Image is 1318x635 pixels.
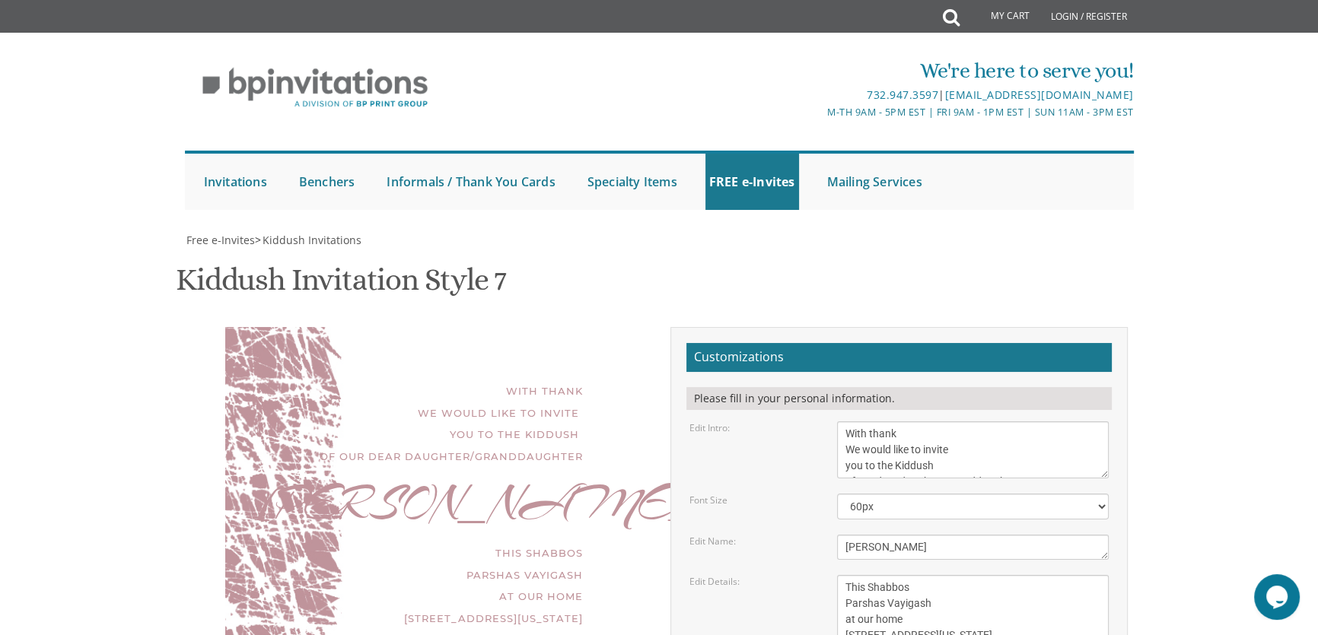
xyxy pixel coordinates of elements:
[501,86,1133,104] div: |
[837,535,1109,560] textarea: [PERSON_NAME]
[689,535,736,548] label: Edit Name:
[837,421,1109,478] textarea: We would like to invite you to the Kiddush of our dear daughter
[584,154,681,210] a: Specialty Items
[200,154,271,210] a: Invitations
[689,575,740,588] label: Edit Details:
[186,233,255,247] span: Free e-Invites
[255,233,361,247] span: >
[256,542,583,629] div: This Shabbos Parshas Vayigash at our home [STREET_ADDRESS][US_STATE]
[705,154,799,210] a: FREE e-Invites
[1254,574,1303,620] iframe: chat widget
[686,343,1112,372] h2: Customizations
[689,494,727,506] label: Font Size
[256,380,583,467] div: With thank We would like to invite you to the Kiddush of our dear daughter/granddaughter
[823,154,926,210] a: Mailing Services
[176,263,506,308] h1: Kiddush Invitation Style 7
[867,87,938,102] a: 732.947.3597
[256,494,583,516] div: [PERSON_NAME]
[263,233,361,247] span: Kiddush Invitations
[185,233,255,247] a: Free e-Invites
[958,2,1040,32] a: My Cart
[261,233,361,247] a: Kiddush Invitations
[501,56,1133,86] div: We're here to serve you!
[185,56,446,119] img: BP Invitation Loft
[501,104,1133,120] div: M-Th 9am - 5pm EST | Fri 9am - 1pm EST | Sun 11am - 3pm EST
[686,387,1112,410] div: Please fill in your personal information.
[295,154,359,210] a: Benchers
[944,87,1133,102] a: [EMAIL_ADDRESS][DOMAIN_NAME]
[383,154,559,210] a: Informals / Thank You Cards
[689,421,730,434] label: Edit Intro:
